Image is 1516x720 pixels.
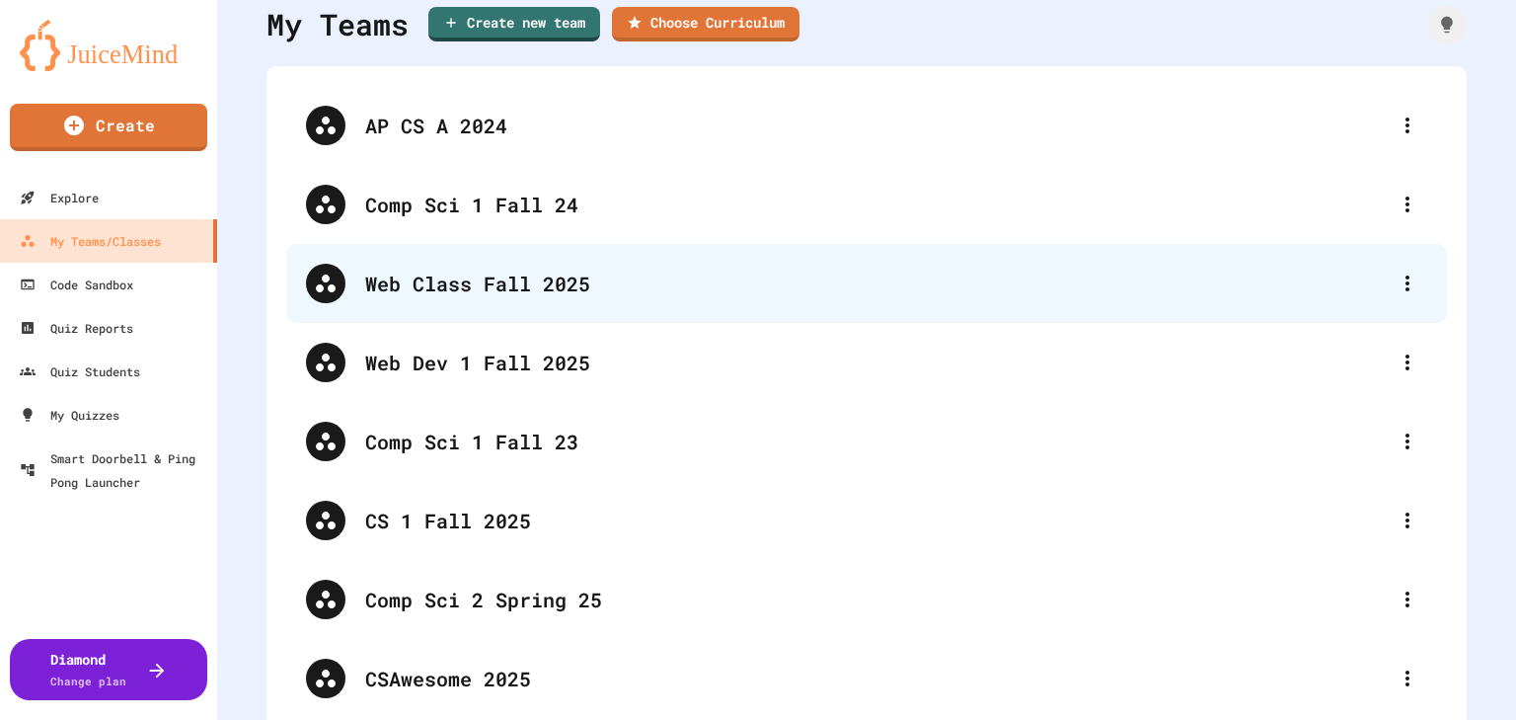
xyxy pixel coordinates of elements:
div: Comp Sci 2 Spring 25 [365,585,1388,614]
div: Web Dev 1 Fall 2025 [286,323,1447,402]
div: CS 1 Fall 2025 [365,506,1388,535]
div: Web Class Fall 2025 [365,269,1388,298]
div: Explore [20,186,99,209]
div: Smart Doorbell & Ping Pong Launcher [20,446,209,494]
div: How it works [1427,5,1467,44]
span: Change plan [50,674,126,688]
div: Comp Sci 1 Fall 23 [365,427,1388,456]
a: Choose Curriculum [612,7,799,41]
a: Create [10,104,207,151]
div: CSAwesome 2025 [286,639,1447,718]
div: CSAwesome 2025 [365,664,1388,693]
div: My Teams/Classes [20,229,161,253]
div: Comp Sci 2 Spring 25 [286,560,1447,639]
div: Quiz Students [20,360,140,383]
div: AP CS A 2024 [365,111,1388,140]
div: Diamond [50,649,126,690]
div: Web Dev 1 Fall 2025 [365,348,1388,377]
div: Web Class Fall 2025 [286,244,1447,323]
div: My Quizzes [20,403,119,427]
button: DiamondChange plan [10,639,207,700]
div: Code Sandbox [20,273,133,296]
a: Create new team [428,7,600,41]
div: Comp Sci 1 Fall 23 [286,402,1447,481]
div: AP CS A 2024 [286,86,1447,165]
div: My Teams [266,2,409,46]
div: Comp Sci 1 Fall 24 [365,190,1388,219]
div: Comp Sci 1 Fall 24 [286,165,1447,244]
div: CS 1 Fall 2025 [286,481,1447,560]
img: logo-orange.svg [20,20,197,71]
div: Quiz Reports [20,316,133,340]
